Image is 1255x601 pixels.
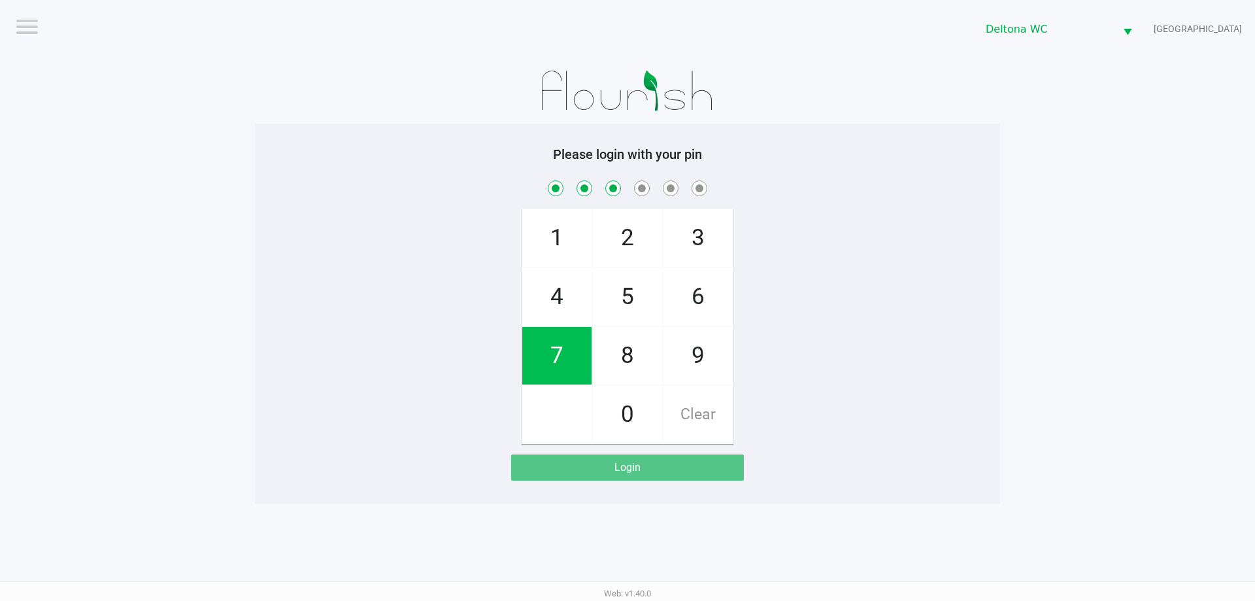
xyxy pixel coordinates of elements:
span: 6 [663,268,733,326]
span: 1 [522,209,592,267]
h5: Please login with your pin [265,146,990,162]
span: 4 [522,268,592,326]
span: 8 [593,327,662,385]
span: 0 [593,386,662,443]
button: Select [1115,14,1140,44]
span: Web: v1.40.0 [604,589,651,598]
span: [GEOGRAPHIC_DATA] [1154,22,1242,36]
span: 9 [663,327,733,385]
span: 5 [593,268,662,326]
span: 2 [593,209,662,267]
span: Deltona WC [986,22,1107,37]
span: 3 [663,209,733,267]
span: 7 [522,327,592,385]
span: Clear [663,386,733,443]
